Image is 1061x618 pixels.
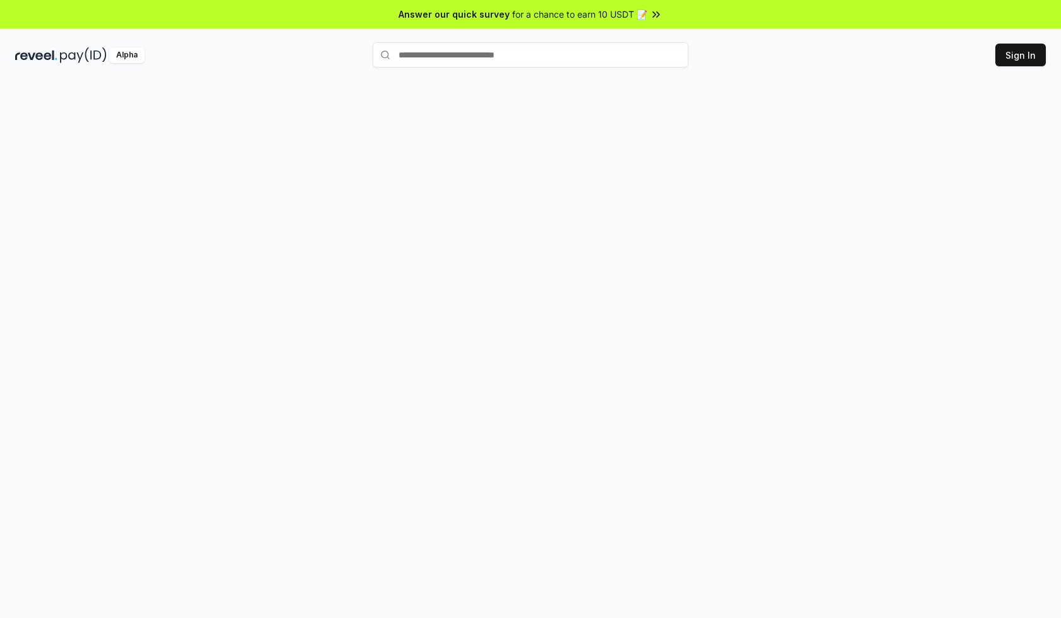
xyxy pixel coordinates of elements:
[15,47,57,63] img: reveel_dark
[399,8,510,21] span: Answer our quick survey
[995,44,1046,66] button: Sign In
[60,47,107,63] img: pay_id
[109,47,145,63] div: Alpha
[512,8,647,21] span: for a chance to earn 10 USDT 📝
